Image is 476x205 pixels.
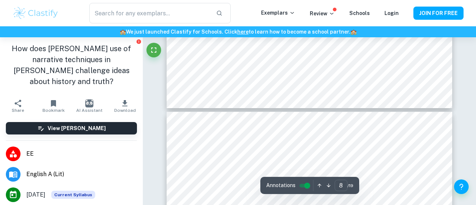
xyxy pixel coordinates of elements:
span: Annotations [266,182,295,189]
input: Search for any exemplars... [89,3,210,23]
span: 🏫 [350,29,357,35]
button: Bookmark [36,96,72,116]
button: AI Assistant [71,96,107,116]
a: here [237,29,249,35]
p: Review [310,10,335,18]
span: Share [12,108,24,113]
h6: We just launched Clastify for Schools. Click to learn how to become a school partner. [1,28,475,36]
p: Exemplars [261,9,295,17]
h6: View [PERSON_NAME] [48,124,106,132]
a: Schools [349,10,370,16]
span: AI Assistant [76,108,103,113]
img: Clastify logo [12,6,59,20]
button: Fullscreen [146,43,161,57]
span: [DATE] [26,190,45,199]
span: Bookmark [42,108,65,113]
button: Help and Feedback [454,179,469,194]
button: JOIN FOR FREE [413,7,464,20]
span: EE [26,149,137,158]
img: AI Assistant [85,99,93,107]
h1: How does [PERSON_NAME] use of narrative techniques in [PERSON_NAME] challenge ideas about history... [6,43,137,87]
button: Report issue [136,39,141,44]
button: Download [107,96,143,116]
span: 🏫 [120,29,126,35]
span: Current Syllabus [51,191,95,199]
button: View [PERSON_NAME] [6,122,137,134]
span: English A (Lit) [26,170,137,179]
span: / 19 [347,182,353,189]
div: This exemplar is based on the current syllabus. Feel free to refer to it for inspiration/ideas wh... [51,191,95,199]
span: Download [114,108,136,113]
a: Login [384,10,399,16]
